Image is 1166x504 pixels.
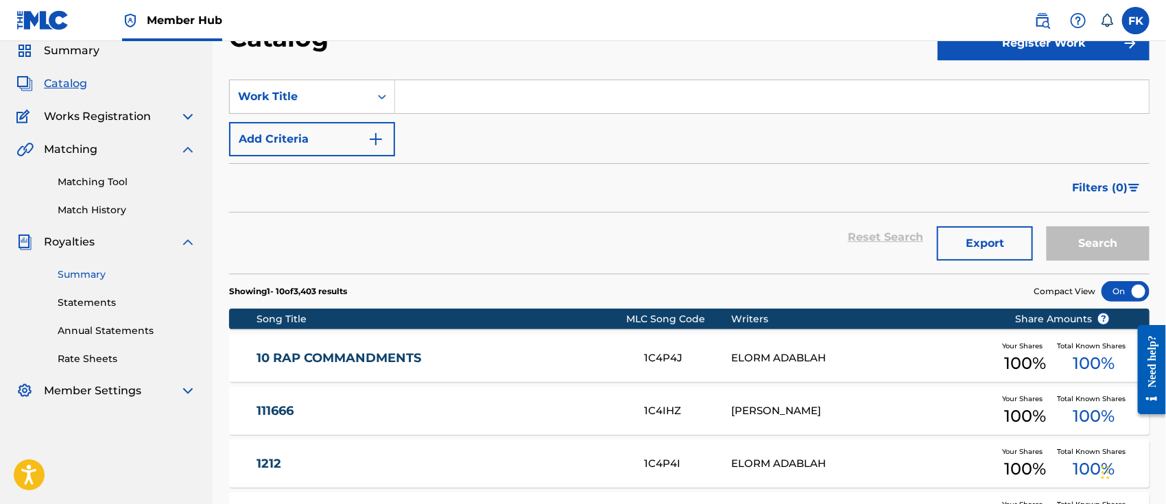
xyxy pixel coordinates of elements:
span: 100 % [1005,404,1047,429]
span: Member Settings [44,383,141,399]
div: Work Title [238,88,361,105]
img: Matching [16,141,34,158]
form: Search Form [229,80,1150,274]
img: expand [180,141,196,158]
img: MLC Logo [16,10,69,30]
div: 1C4P4J [644,350,731,366]
a: Statements [58,296,196,310]
a: SummarySummary [16,43,99,59]
a: Rate Sheets [58,352,196,366]
img: expand [180,383,196,399]
div: Notifications [1100,14,1114,27]
div: ELORM ADABLAH [732,350,994,366]
span: Catalog [44,75,87,92]
img: Royalties [16,234,33,250]
img: filter [1128,184,1140,192]
span: 100 % [1073,404,1115,429]
span: Your Shares [1003,446,1049,457]
div: 1C4IHZ [644,403,731,419]
a: 111666 [257,403,626,419]
p: Showing 1 - 10 of 3,403 results [229,285,347,298]
a: Summary [58,267,196,282]
img: 9d2ae6d4665cec9f34b9.svg [368,131,384,147]
span: Summary [44,43,99,59]
img: f7272a7cc735f4ea7f67.svg [1122,35,1139,51]
img: Summary [16,43,33,59]
img: search [1034,12,1051,29]
span: Total Known Shares [1057,446,1131,457]
img: Catalog [16,75,33,92]
span: 100 % [1005,351,1047,376]
div: ELORM ADABLAH [732,456,994,472]
img: Member Settings [16,383,33,399]
a: Matching Tool [58,175,196,189]
span: Compact View [1034,285,1095,298]
div: Drag [1102,452,1110,493]
span: Your Shares [1003,341,1049,351]
div: [PERSON_NAME] [732,403,994,419]
img: Works Registration [16,108,34,125]
div: User Menu [1122,7,1150,34]
a: Annual Statements [58,324,196,338]
button: Export [937,226,1033,261]
span: Total Known Shares [1057,394,1131,404]
span: Filters ( 0 ) [1072,180,1128,196]
iframe: Resource Center [1128,315,1166,425]
span: Royalties [44,234,95,250]
button: Filters (0) [1064,171,1150,205]
a: 1212 [257,456,626,472]
div: Help [1064,7,1092,34]
span: Your Shares [1003,394,1049,404]
a: CatalogCatalog [16,75,87,92]
img: expand [180,234,196,250]
span: Matching [44,141,97,158]
span: ? [1098,313,1109,324]
a: Match History [58,203,196,217]
span: 100 % [1073,457,1115,481]
div: Song Title [257,312,626,326]
img: help [1070,12,1086,29]
div: MLC Song Code [627,312,732,326]
img: expand [180,108,196,125]
button: Add Criteria [229,122,395,156]
a: Public Search [1029,7,1056,34]
span: 100 % [1005,457,1047,481]
div: Writers [732,312,994,326]
iframe: Chat Widget [1097,438,1166,504]
a: 10 RAP COMMANDMENTS [257,350,626,366]
span: Share Amounts [1015,312,1110,326]
span: Member Hub [147,12,222,28]
span: 100 % [1073,351,1115,376]
span: Total Known Shares [1057,341,1131,351]
button: Register Work [938,26,1150,60]
span: Works Registration [44,108,151,125]
div: 1C4P4I [644,456,731,472]
img: Top Rightsholder [122,12,139,29]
